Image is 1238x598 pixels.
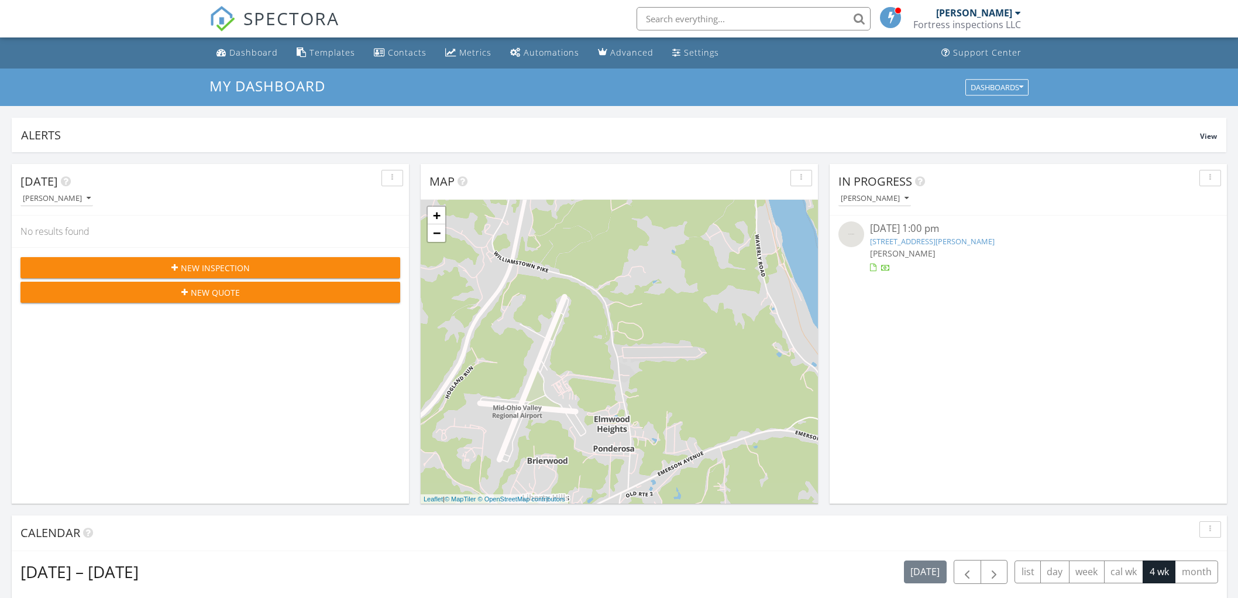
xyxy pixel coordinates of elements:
[524,47,579,58] div: Automations
[954,560,981,584] button: Previous
[870,221,1187,236] div: [DATE] 1:00 pm
[593,42,658,64] a: Advanced
[904,561,947,583] button: [DATE]
[668,42,724,64] a: Settings
[1143,561,1175,583] button: 4 wk
[937,42,1026,64] a: Support Center
[965,79,1029,95] button: Dashboards
[229,47,278,58] div: Dashboard
[243,6,339,30] span: SPECTORA
[212,42,283,64] a: Dashboard
[1200,131,1217,141] span: View
[20,191,93,207] button: [PERSON_NAME]
[459,47,491,58] div: Metrics
[971,83,1023,91] div: Dashboards
[441,42,496,64] a: Metrics
[841,194,909,203] div: [PERSON_NAME]
[936,7,1012,19] div: [PERSON_NAME]
[684,47,719,58] div: Settings
[428,207,445,224] a: Zoom in
[20,282,400,303] button: New Quote
[1069,561,1105,583] button: week
[1175,561,1218,583] button: month
[478,496,565,503] a: © OpenStreetMap contributors
[292,42,360,64] a: Templates
[870,248,936,259] span: [PERSON_NAME]
[870,236,995,247] a: [STREET_ADDRESS][PERSON_NAME]
[12,216,409,247] div: No results found
[1198,558,1226,586] iframe: Intercom live chat
[610,47,654,58] div: Advanced
[209,16,339,40] a: SPECTORA
[428,224,445,242] a: Zoom out
[505,42,584,64] a: Automations (Basic)
[421,494,568,504] div: |
[838,221,1218,274] a: [DATE] 1:00 pm [STREET_ADDRESS][PERSON_NAME] [PERSON_NAME]
[981,560,1008,584] button: Next
[1040,561,1070,583] button: day
[309,47,355,58] div: Templates
[838,191,911,207] button: [PERSON_NAME]
[23,194,91,203] div: [PERSON_NAME]
[637,7,871,30] input: Search everything...
[20,525,80,541] span: Calendar
[1104,561,1144,583] button: cal wk
[388,47,427,58] div: Contacts
[445,496,476,503] a: © MapTiler
[181,262,250,274] span: New Inspection
[209,76,325,95] span: My Dashboard
[21,127,1200,143] div: Alerts
[209,6,235,32] img: The Best Home Inspection Software - Spectora
[913,19,1021,30] div: Fortress inspections LLC
[1015,561,1041,583] button: list
[838,221,864,247] img: streetview
[20,173,58,189] span: [DATE]
[191,286,240,299] span: New Quote
[20,560,139,583] h2: [DATE] – [DATE]
[953,47,1022,58] div: Support Center
[369,42,431,64] a: Contacts
[424,496,443,503] a: Leaflet
[20,257,400,278] button: New Inspection
[429,173,455,189] span: Map
[838,173,912,189] span: In Progress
